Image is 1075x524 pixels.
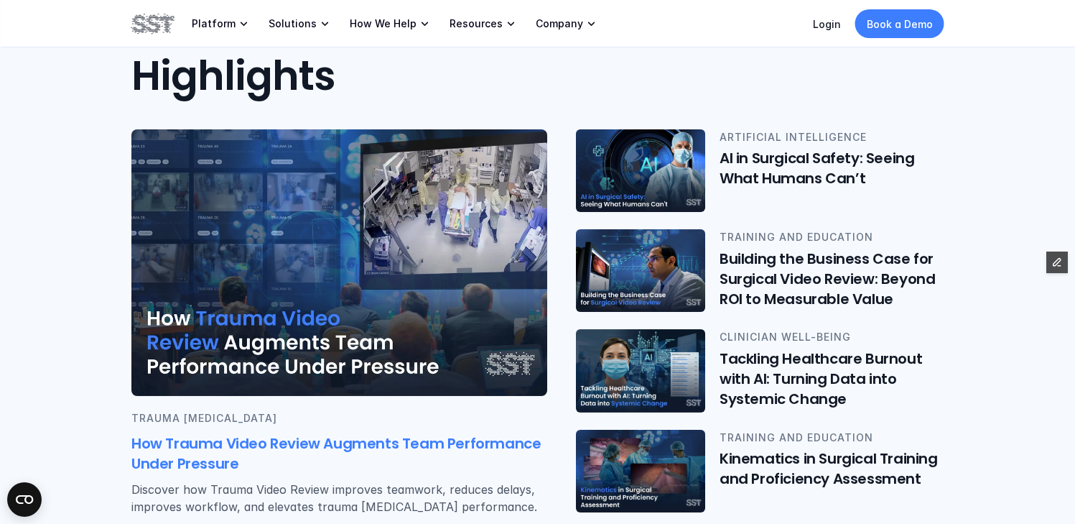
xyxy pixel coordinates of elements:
[131,12,174,36] img: SST logo
[720,149,944,189] h6: AI in Surgical Safety: Seeing What Humans Can’t
[450,17,503,30] p: Resources
[576,330,944,413] a: Female physician with AI charts in the backgroundCLINICIAN WELL-BEINGTackling Healthcare Burnout ...
[131,129,547,396] img: A group of trauma staff watching a video review in a classroom setting
[576,430,944,512] a: Operating room staff looking at kinnematics dataTRAINING AND EDUCATIONKinematics in Surgical Trai...
[855,9,944,38] a: Book a Demo
[720,330,944,346] p: CLINICIAN WELL-BEING
[131,410,547,426] p: TRAUMA [MEDICAL_DATA]
[576,330,705,413] img: Female physician with AI charts in the background
[720,229,944,245] p: TRAINING AND EDUCATION
[720,430,944,446] p: TRAINING AND EDUCATION
[720,349,944,409] h6: Tackling Healthcare Burnout with AI: Turning Data into Systemic Change
[350,17,416,30] p: How We Help
[576,430,705,512] img: Operating room staff looking at kinnematics data
[576,229,944,312] a: A physician looking at Black Box Platform data on a desktop computerTRAINING AND EDUCATIONBuildin...
[720,249,944,309] h6: Building the Business Case for Surgical Video Review: Beyond ROI to Measurable Value
[1046,252,1068,273] button: Edit Framer Content
[720,129,944,145] p: ARTIFICIAL INTELLIGENCE
[269,17,317,30] p: Solutions
[536,17,583,30] p: Company
[867,17,933,32] p: Book a Demo
[192,17,236,30] p: Platform
[576,229,705,312] img: A physician looking at Black Box Platform data on a desktop computer
[813,18,841,30] a: Login
[576,129,944,212] a: Caucasian male doctor in scrubs looking at the camera. Surgical imagery in the background.ARTIFIC...
[720,449,944,489] h6: Kinematics in Surgical Training and Proficiency Assessment
[131,434,547,474] h6: How Trauma Video Review Augments Team Performance Under Pressure
[131,482,547,516] p: Discover how Trauma Video Review improves teamwork, reduces delays, improves workflow, and elevat...
[131,52,944,101] h2: Highlights
[576,129,705,212] img: Caucasian male doctor in scrubs looking at the camera. Surgical imagery in the background.
[7,482,42,517] button: Open CMP widget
